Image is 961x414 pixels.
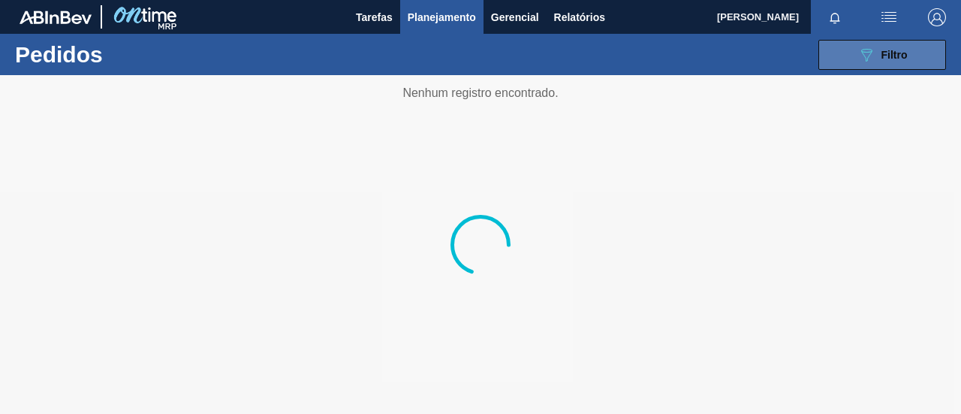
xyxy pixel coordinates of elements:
font: [PERSON_NAME] [717,11,799,23]
button: Notificações [811,7,859,28]
font: Tarefas [356,11,393,23]
img: ações do usuário [880,8,898,26]
font: Pedidos [15,42,103,67]
font: Planejamento [408,11,476,23]
button: Filtro [818,40,946,70]
img: TNhmsLtSVTkK8tSr43FrP2fwEKptu5GPRR3wAAAABJRU5ErkJggg== [20,11,92,24]
img: Sair [928,8,946,26]
font: Relatórios [554,11,605,23]
font: Gerencial [491,11,539,23]
font: Filtro [881,49,908,61]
